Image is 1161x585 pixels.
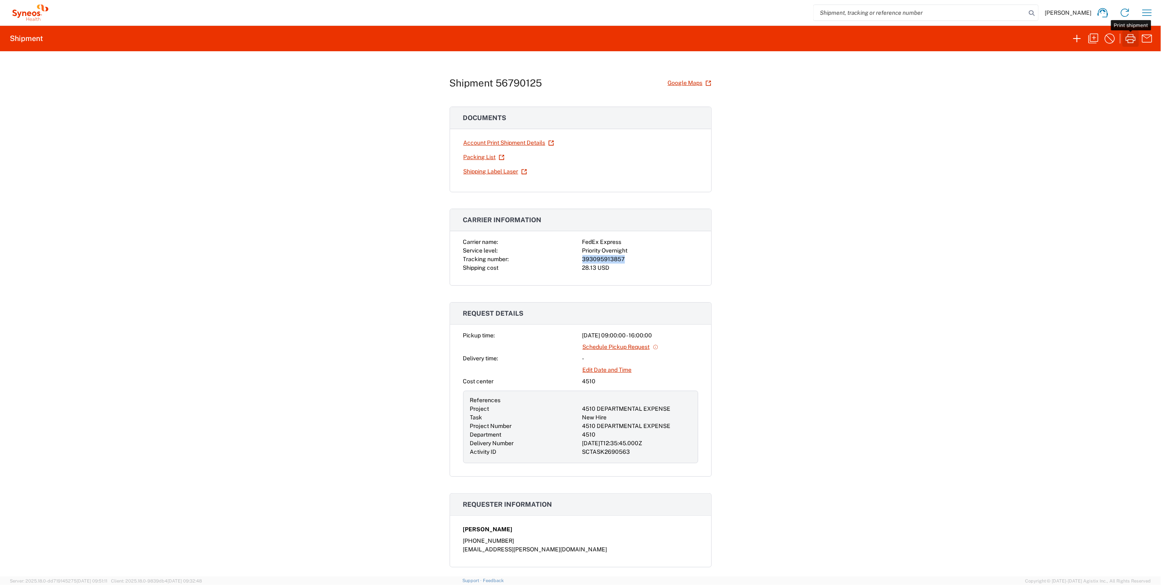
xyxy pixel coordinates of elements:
div: [EMAIL_ADDRESS][PERSON_NAME][DOMAIN_NAME] [463,545,698,554]
div: 4510 DEPARTMENTAL EXPENSE [582,405,691,413]
span: Client: 2025.18.0-9839db4 [111,578,202,583]
a: Packing List [463,150,505,164]
span: Carrier name: [463,239,498,245]
span: Requester information [463,501,552,508]
div: Project Number [470,422,579,430]
span: Carrier information [463,216,542,224]
span: [PERSON_NAME] [1045,9,1092,16]
span: Tracking number: [463,256,509,262]
span: Cost center [463,378,494,385]
span: Request details [463,310,524,317]
a: Schedule Pickup Request [582,340,659,354]
span: References [470,397,501,403]
div: [DATE]T12:35:45.000Z [582,439,691,448]
div: - [582,354,698,363]
div: [PHONE_NUMBER] [463,537,698,545]
span: Pickup time: [463,332,495,339]
a: Edit Date and Time [582,363,632,377]
div: Delivery Number [470,439,579,448]
div: Activity ID [470,448,579,456]
h2: Shipment [10,34,43,43]
div: 393095913857 [582,255,698,264]
div: 4510 [582,377,698,386]
a: Support [462,578,483,583]
div: Department [470,430,579,439]
a: Feedback [483,578,504,583]
span: [DATE] 09:32:48 [167,578,202,583]
span: Service level: [463,247,498,254]
input: Shipment, tracking or reference number [814,5,1026,20]
div: Task [470,413,579,422]
div: 28.13 USD [582,264,698,272]
div: New Hire [582,413,691,422]
div: Project [470,405,579,413]
span: Delivery time: [463,355,498,362]
div: [DATE] 09:00:00 - 16:00:00 [582,331,698,340]
span: [DATE] 09:51:11 [77,578,107,583]
div: 4510 DEPARTMENTAL EXPENSE [582,422,691,430]
span: Server: 2025.18.0-dd719145275 [10,578,107,583]
span: Documents [463,114,507,122]
a: Shipping Label Laser [463,164,527,179]
div: FedEx Express [582,238,698,246]
a: Account Print Shipment Details [463,136,554,150]
a: Google Maps [668,76,712,90]
span: [PERSON_NAME] [463,525,513,534]
div: 4510 [582,430,691,439]
span: Copyright © [DATE]-[DATE] Agistix Inc., All Rights Reserved [1025,577,1151,585]
div: SCTASK2690563 [582,448,691,456]
div: Priority Overnight [582,246,698,255]
span: Shipping cost [463,264,499,271]
h1: Shipment 56790125 [450,77,542,89]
